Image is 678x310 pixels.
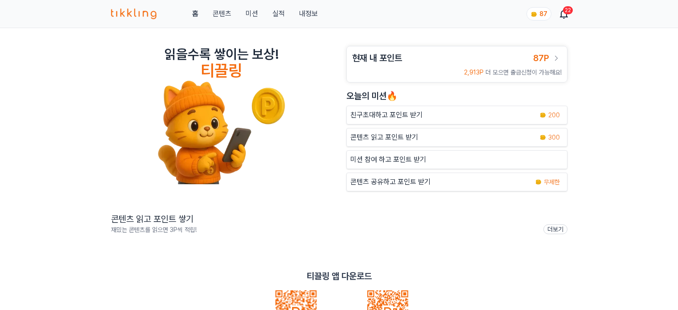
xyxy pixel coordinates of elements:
[350,177,431,187] p: 콘텐츠 공유하고 포인트 받기
[350,110,423,120] p: 친구초대하고 포인트 받기
[535,178,542,186] img: coin
[543,224,567,234] a: 더보기
[563,6,573,14] div: 22
[544,178,560,186] span: 무제한
[346,173,567,191] a: 콘텐츠 공유하고 포인트 받기 coin 무제한
[201,62,242,80] h4: 티끌링
[307,270,372,282] p: 티끌링 앱 다운로드
[548,133,560,142] span: 300
[350,132,418,143] p: 콘텐츠 읽고 포인트 받기
[346,150,567,169] button: 미션 참여 하고 포인트 받기
[164,46,279,62] h2: 읽을수록 쌓이는 보상!
[213,8,231,19] a: 콘텐츠
[157,80,286,184] img: tikkling_character
[111,213,197,225] h2: 콘텐츠 읽고 포인트 쌓기
[539,10,547,17] span: 87
[346,90,567,102] h2: 오늘의 미션🔥
[539,134,547,141] img: coin
[192,8,198,19] a: 홈
[299,8,318,19] a: 내정보
[350,154,426,165] p: 미션 참여 하고 포인트 받기
[485,69,562,76] span: 더 모으면 출금신청이 가능해요!
[533,53,549,63] span: 87P
[246,8,258,19] button: 미션
[560,8,567,19] a: 22
[352,52,402,64] h3: 현재 내 포인트
[111,225,197,234] p: 재밌는 콘텐츠를 읽으면 3P씩 적립!
[346,128,567,147] a: 콘텐츠 읽고 포인트 받기 coin 300
[539,112,547,119] img: coin
[548,111,560,120] span: 200
[111,8,157,19] img: 티끌링
[526,7,550,21] a: coin 87
[464,69,484,76] span: 2,913P
[530,11,538,18] img: coin
[272,8,285,19] a: 실적
[346,106,567,124] button: 친구초대하고 포인트 받기 coin 200
[533,52,562,64] a: 87P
